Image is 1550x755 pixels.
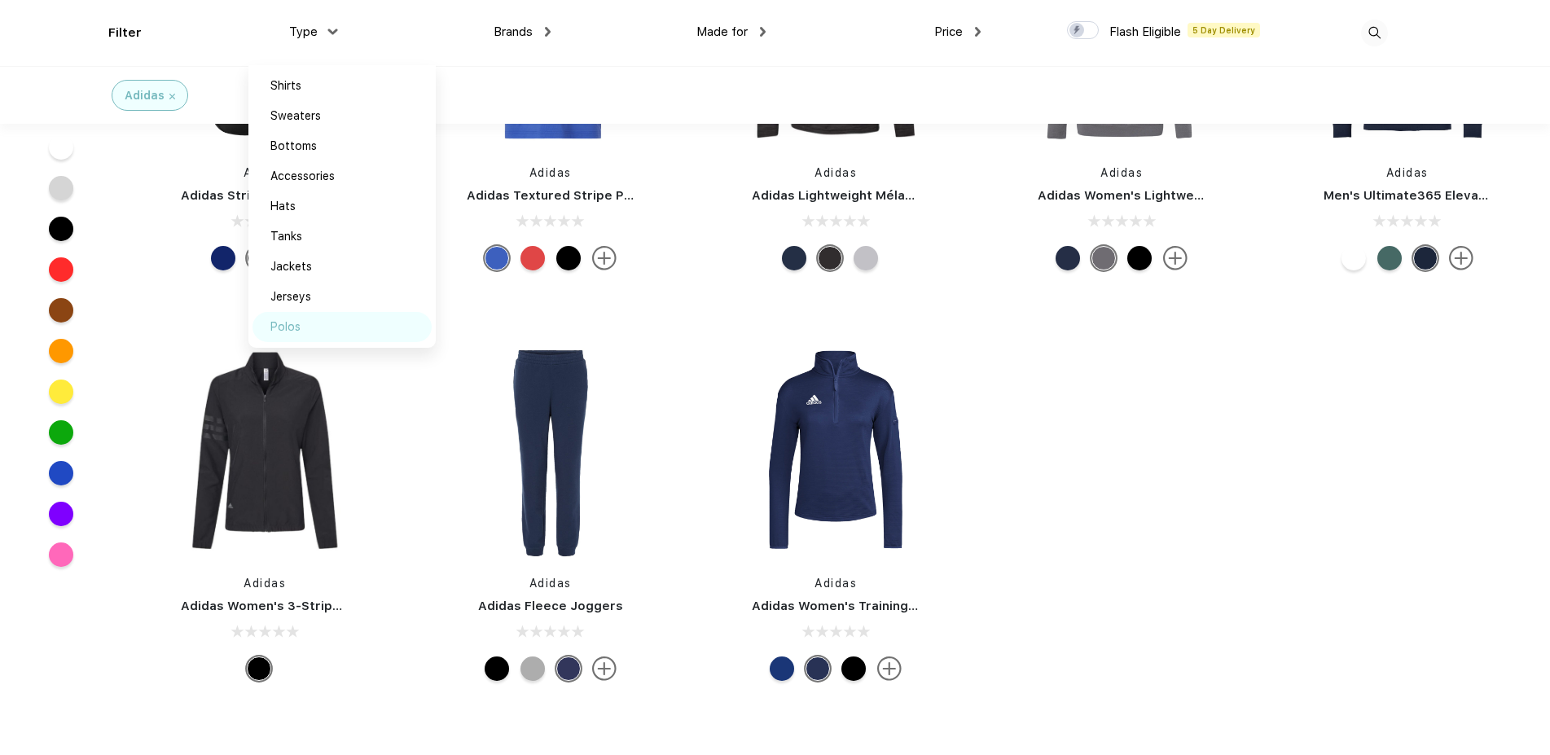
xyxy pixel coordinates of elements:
[125,87,165,104] div: Adidas
[1449,246,1473,270] img: more.svg
[854,246,878,270] div: Mid Grey Melange
[696,24,748,39] span: Made for
[1377,246,1402,270] div: Preloved Teal
[108,24,142,42] div: Filter
[592,246,617,270] img: more.svg
[1109,24,1181,39] span: Flash Eligible
[1056,246,1080,270] div: Collegiate Navy
[545,27,551,37] img: dropdown.png
[270,198,296,215] div: Hats
[247,656,271,681] div: Black
[975,27,981,37] img: dropdown.png
[270,138,317,155] div: Bottoms
[270,318,301,336] div: Polos
[270,108,321,125] div: Sweaters
[752,188,1060,203] a: Adidas Lightweight Mélange Quarter-Zip Pullover
[270,288,311,305] div: Jerseys
[485,656,509,681] div: Black
[244,166,286,179] a: Adidas
[244,577,286,590] a: Adidas
[877,656,902,681] img: more.svg
[1341,246,1366,270] div: White
[1163,246,1188,270] img: more.svg
[1127,246,1152,270] div: Black
[181,188,450,203] a: Adidas Striker II Collegiate Team Backpack
[520,246,545,270] div: Bright Red
[270,258,312,275] div: Jackets
[841,656,866,681] div: Black / White
[529,166,572,179] a: Adidas
[494,24,533,39] span: Brands
[815,166,857,179] a: Adidas
[782,246,806,270] div: Collegiate Navy Melange
[592,656,617,681] img: more.svg
[169,94,175,99] img: filter_cancel.svg
[1100,166,1143,179] a: Adidas
[485,246,509,270] div: Bright Royal
[760,27,766,37] img: dropdown.png
[556,656,581,681] div: Collegiate Navy
[156,342,373,559] img: func=resize&h=266
[270,228,302,245] div: Tanks
[270,77,301,94] div: Shirts
[770,656,794,681] div: Royal Blue / White
[211,246,235,270] div: Bold Blue
[806,656,830,681] div: Navy Blue / White
[727,342,944,559] img: func=resize&h=266
[752,599,1056,613] a: Adidas Women's Training Aeroready Quarter-Zip
[181,599,444,613] a: Adidas Women's 3-Stripes Full-Zip Jacket
[1413,246,1438,270] div: Collegiate Navy
[289,24,318,39] span: Type
[1091,246,1116,270] div: Grey Five
[934,24,963,39] span: Price
[442,342,659,559] img: func=resize&h=266
[1038,188,1343,203] a: Adidas Women's Lightweight Hooded Sweatshirt
[529,577,572,590] a: Adidas
[818,246,842,270] div: Black Melange
[328,29,338,34] img: dropdown.png
[1361,20,1388,46] img: desktop_search.svg
[270,168,335,185] div: Accessories
[556,246,581,270] div: black
[247,246,271,270] div: Black
[1386,166,1429,179] a: Adidas
[467,188,643,203] a: Adidas Textured Stripe Polo
[478,599,623,613] a: Adidas Fleece Joggers
[815,577,857,590] a: Adidas
[520,656,545,681] div: Grey Heather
